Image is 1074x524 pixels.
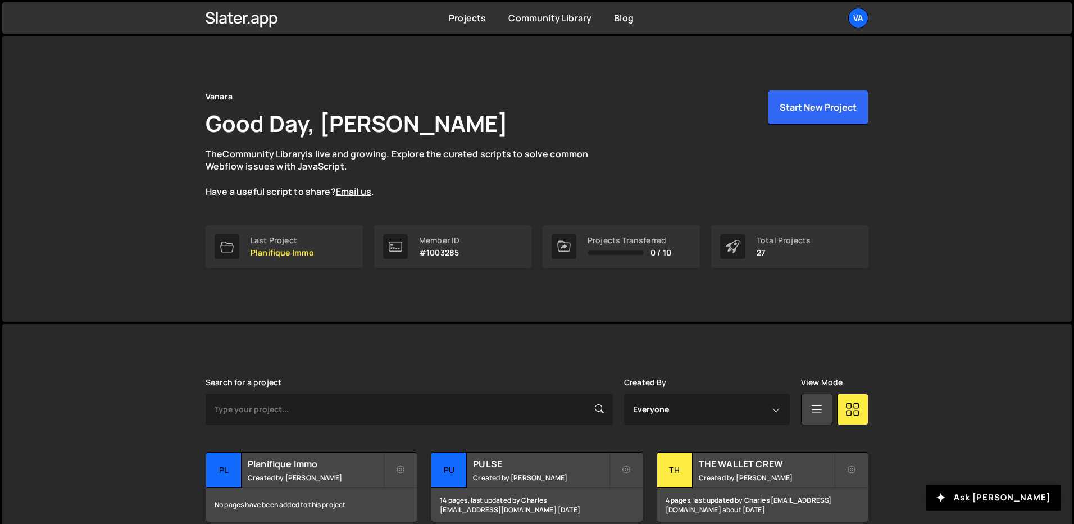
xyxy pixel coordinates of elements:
[206,148,610,198] p: The is live and growing. Explore the curated scripts to solve common Webflow issues with JavaScri...
[206,378,281,387] label: Search for a project
[431,452,643,522] a: PU PULSE Created by [PERSON_NAME] 14 pages, last updated by Charles [EMAIL_ADDRESS][DOMAIN_NAME] ...
[419,236,459,245] div: Member ID
[473,473,608,482] small: Created by [PERSON_NAME]
[473,458,608,470] h2: PULSE
[419,248,459,257] p: #1003285
[449,12,486,24] a: Projects
[248,458,383,470] h2: Planifique Immo
[206,453,242,488] div: Pl
[699,473,834,482] small: Created by [PERSON_NAME]
[251,248,314,257] p: Planifique Immo
[801,378,843,387] label: View Mode
[699,458,834,470] h2: THE WALLET CREW
[206,488,417,522] div: No pages have been added to this project
[206,225,363,268] a: Last Project Planifique Immo
[206,452,417,522] a: Pl Planifique Immo Created by [PERSON_NAME] No pages have been added to this project
[624,378,667,387] label: Created By
[222,148,306,160] a: Community Library
[336,185,371,198] a: Email us
[848,8,868,28] a: Va
[614,12,634,24] a: Blog
[768,90,868,125] button: Start New Project
[657,453,693,488] div: TH
[431,488,642,522] div: 14 pages, last updated by Charles [EMAIL_ADDRESS][DOMAIN_NAME] [DATE]
[757,236,811,245] div: Total Projects
[657,452,868,522] a: TH THE WALLET CREW Created by [PERSON_NAME] 4 pages, last updated by Charles [EMAIL_ADDRESS][DOMA...
[588,236,671,245] div: Projects Transferred
[206,108,508,139] h1: Good Day, [PERSON_NAME]
[926,485,1061,511] button: Ask [PERSON_NAME]
[431,453,467,488] div: PU
[206,394,613,425] input: Type your project...
[508,12,591,24] a: Community Library
[251,236,314,245] div: Last Project
[650,248,671,257] span: 0 / 10
[248,473,383,482] small: Created by [PERSON_NAME]
[757,248,811,257] p: 27
[206,90,233,103] div: Vanara
[657,488,868,522] div: 4 pages, last updated by Charles [EMAIL_ADDRESS][DOMAIN_NAME] about [DATE]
